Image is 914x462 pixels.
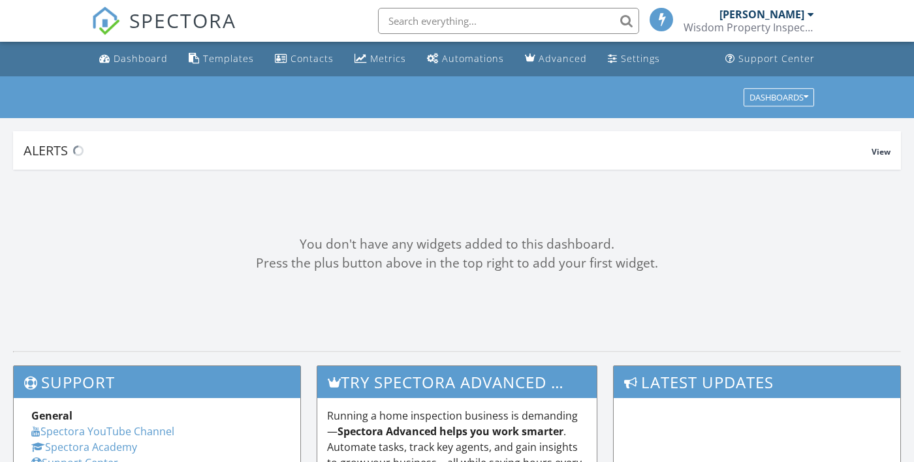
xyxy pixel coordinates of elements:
a: Advanced [520,47,592,71]
img: The Best Home Inspection Software - Spectora [91,7,120,35]
span: SPECTORA [129,7,236,34]
a: Contacts [270,47,339,71]
a: Spectora YouTube Channel [31,424,174,439]
div: Dashboards [749,93,808,102]
a: Settings [603,47,665,71]
div: Templates [203,52,254,65]
div: Alerts [24,142,872,159]
span: View [872,146,890,157]
div: Automations [442,52,504,65]
div: Dashboard [114,52,168,65]
div: Settings [621,52,660,65]
h3: Try spectora advanced [DATE] [317,366,596,398]
h3: Support [14,366,300,398]
a: Support Center [720,47,820,71]
div: Support Center [738,52,815,65]
div: Wisdom Property Inspections [684,21,814,34]
a: Automations (Basic) [422,47,509,71]
h3: Latest Updates [614,366,900,398]
div: You don't have any widgets added to this dashboard. [13,235,901,254]
div: [PERSON_NAME] [719,8,804,21]
div: Advanced [539,52,587,65]
strong: Spectora Advanced helps you work smarter [338,424,563,439]
a: Dashboard [94,47,173,71]
div: Press the plus button above in the top right to add your first widget. [13,254,901,273]
button: Dashboards [744,88,814,106]
a: Templates [183,47,259,71]
a: SPECTORA [91,18,236,45]
input: Search everything... [378,8,639,34]
div: Metrics [370,52,406,65]
a: Spectora Academy [31,440,137,454]
strong: General [31,408,72,423]
a: Metrics [349,47,411,71]
div: Contacts [291,52,334,65]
